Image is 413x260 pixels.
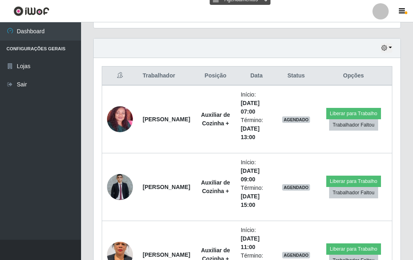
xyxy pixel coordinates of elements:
[329,187,378,198] button: Trabalhador Faltou
[13,6,49,16] img: CoreUI Logo
[241,168,259,183] time: [DATE] 09:00
[201,179,230,194] strong: Auxiliar de Cozinha +
[236,67,277,86] th: Data
[241,226,272,251] li: Início:
[138,67,195,86] th: Trabalhador
[143,251,190,258] strong: [PERSON_NAME]
[241,125,259,140] time: [DATE] 13:00
[326,243,381,255] button: Liberar para Trabalho
[241,116,272,142] li: Término:
[329,119,378,131] button: Trabalhador Faltou
[241,158,272,184] li: Início:
[241,193,259,208] time: [DATE] 15:00
[326,176,381,187] button: Liberar para Trabalho
[277,67,315,86] th: Status
[315,67,392,86] th: Opções
[143,184,190,190] strong: [PERSON_NAME]
[241,184,272,209] li: Término:
[143,116,190,122] strong: [PERSON_NAME]
[282,116,310,123] span: AGENDADO
[282,184,310,191] span: AGENDADO
[107,174,133,200] img: 1718840561101.jpeg
[201,112,230,127] strong: Auxiliar de Cozinha +
[195,67,235,86] th: Posição
[241,235,259,250] time: [DATE] 11:00
[282,252,310,258] span: AGENDADO
[326,108,381,119] button: Liberar para Trabalho
[241,100,259,115] time: [DATE] 07:00
[107,92,133,146] img: 1695958183677.jpeg
[241,90,272,116] li: Início:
